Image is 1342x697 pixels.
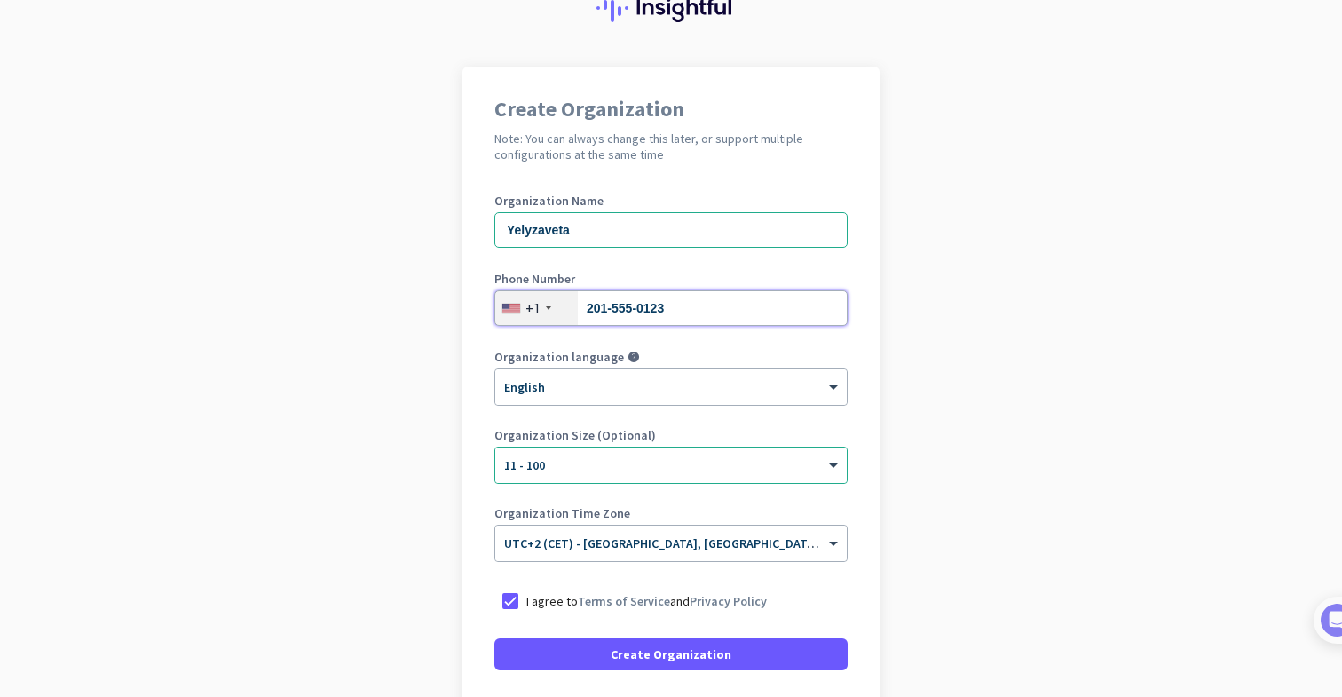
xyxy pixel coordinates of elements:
div: +1 [525,299,541,317]
h1: Create Organization [494,99,848,120]
i: help [628,351,640,363]
button: Create Organization [494,638,848,670]
a: Privacy Policy [690,593,767,609]
a: Terms of Service [578,593,670,609]
h2: Note: You can always change this later, or support multiple configurations at the same time [494,131,848,162]
span: Create Organization [611,646,731,663]
input: What is the name of your organization? [494,212,848,248]
label: Phone Number [494,273,848,285]
label: Organization language [494,351,624,363]
label: Organization Size (Optional) [494,429,848,441]
label: Organization Time Zone [494,507,848,519]
input: 201-555-0123 [494,290,848,326]
p: I agree to and [526,592,767,610]
label: Organization Name [494,194,848,207]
